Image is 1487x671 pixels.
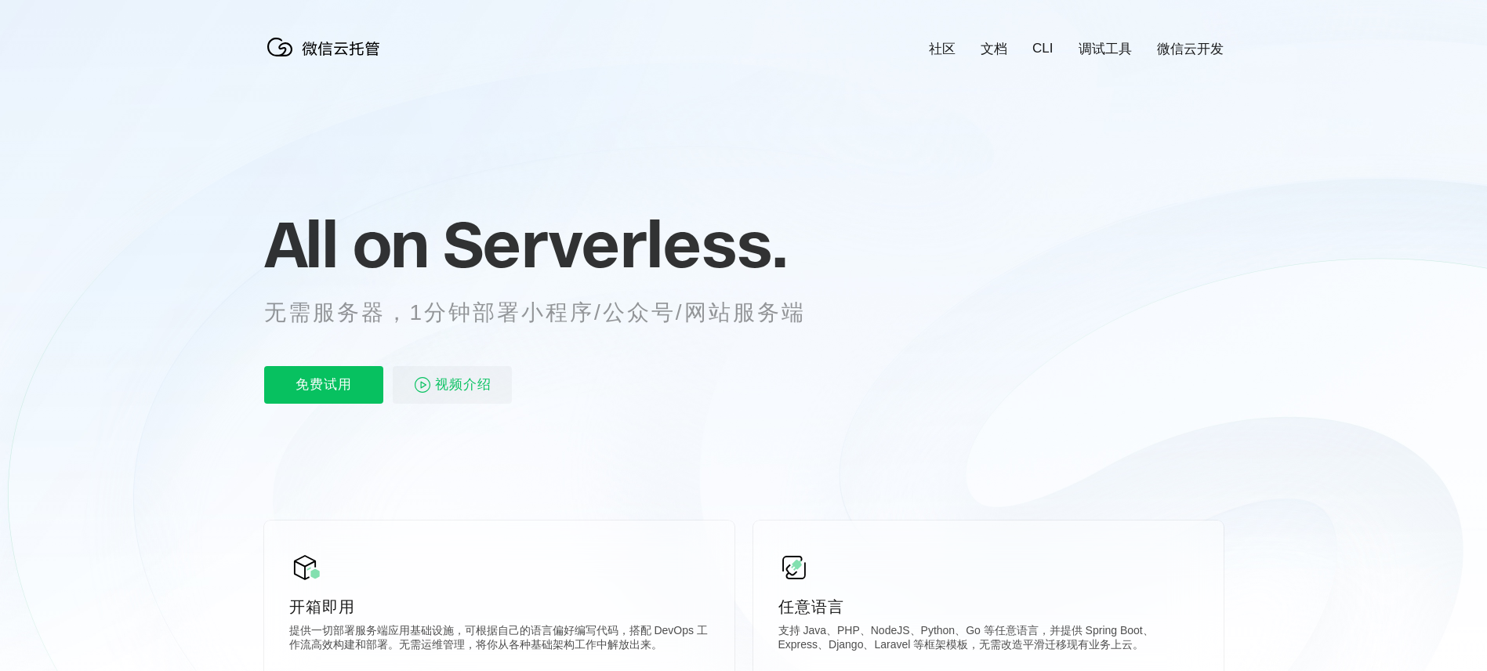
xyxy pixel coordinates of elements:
[981,40,1007,58] a: 文档
[778,596,1199,618] p: 任意语言
[929,40,956,58] a: 社区
[264,205,428,283] span: All on
[264,366,383,404] p: 免费试用
[443,205,787,283] span: Serverless.
[1032,41,1053,56] a: CLI
[1079,40,1132,58] a: 调试工具
[289,624,709,655] p: 提供一切部署服务端应用基础设施，可根据自己的语言偏好编写代码，搭配 DevOps 工作流高效构建和部署。无需运维管理，将你从各种基础架构工作中解放出来。
[413,375,432,394] img: video_play.svg
[1157,40,1224,58] a: 微信云开发
[264,52,390,65] a: 微信云托管
[778,624,1199,655] p: 支持 Java、PHP、NodeJS、Python、Go 等任意语言，并提供 Spring Boot、Express、Django、Laravel 等框架模板，无需改造平滑迁移现有业务上云。
[264,297,835,328] p: 无需服务器，1分钟部署小程序/公众号/网站服务端
[289,596,709,618] p: 开箱即用
[264,31,390,63] img: 微信云托管
[435,366,491,404] span: 视频介绍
